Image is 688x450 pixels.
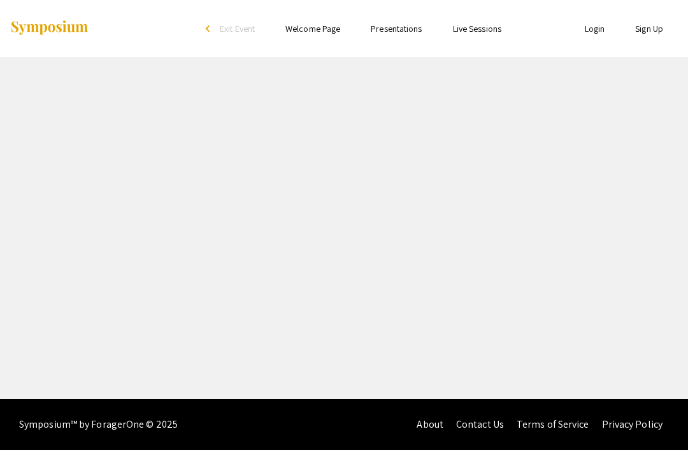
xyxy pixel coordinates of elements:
a: Terms of Service [517,418,589,431]
a: Welcome Page [285,23,340,34]
a: Privacy Policy [602,418,663,431]
div: arrow_back_ios [206,25,213,32]
a: Sign Up [635,23,663,34]
div: Symposium™ by ForagerOne © 2025 [19,399,178,450]
a: Contact Us [456,418,504,431]
img: Symposium by ForagerOne [10,20,89,37]
a: About [417,418,443,431]
a: Presentations [371,23,422,34]
span: Exit Event [220,23,255,34]
a: Login [585,23,605,34]
a: Live Sessions [453,23,501,34]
